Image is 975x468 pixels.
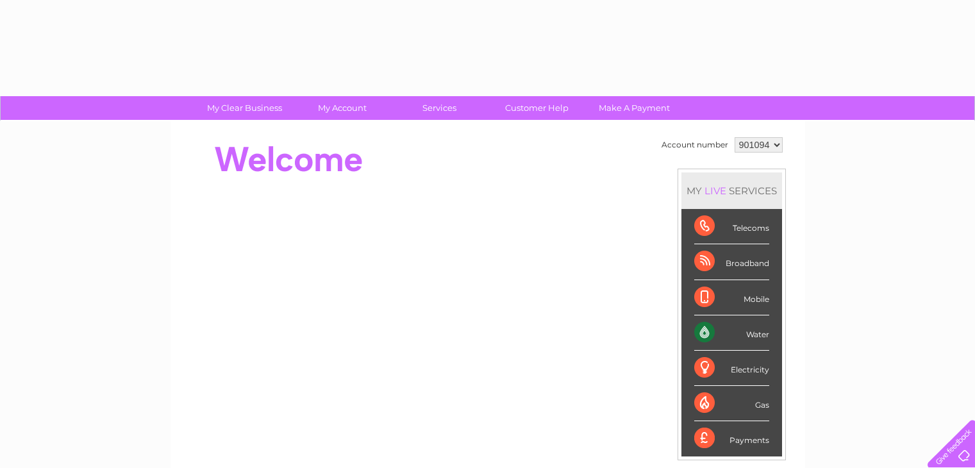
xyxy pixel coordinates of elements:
[289,96,395,120] a: My Account
[694,280,769,315] div: Mobile
[694,351,769,386] div: Electricity
[694,209,769,244] div: Telecoms
[658,134,731,156] td: Account number
[694,421,769,456] div: Payments
[484,96,590,120] a: Customer Help
[387,96,492,120] a: Services
[581,96,687,120] a: Make A Payment
[694,315,769,351] div: Water
[192,96,297,120] a: My Clear Business
[681,172,782,209] div: MY SERVICES
[694,244,769,280] div: Broadband
[694,386,769,421] div: Gas
[702,185,729,197] div: LIVE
